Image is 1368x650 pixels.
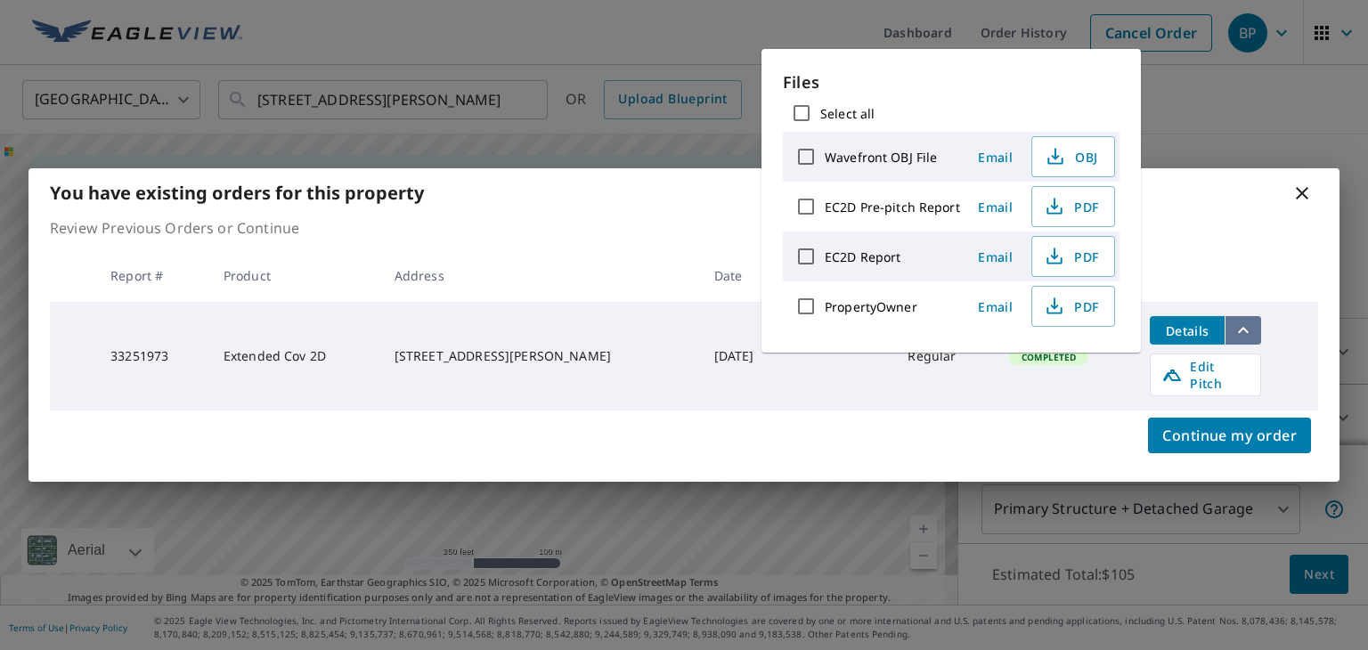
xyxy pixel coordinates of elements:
button: PDF [1031,286,1115,327]
td: 33251973 [96,302,209,410]
button: detailsBtn-33251973 [1150,316,1225,345]
button: OBJ [1031,136,1115,177]
label: EC2D Report [825,248,900,265]
span: Edit Pitch [1161,358,1250,392]
button: PDF [1031,186,1115,227]
button: filesDropdownBtn-33251973 [1225,316,1261,345]
b: You have existing orders for this property [50,181,424,205]
th: Address [380,249,700,302]
td: [DATE] [700,302,789,410]
span: Completed [1011,351,1087,363]
span: Details [1160,322,1214,339]
button: Email [967,293,1024,321]
th: Date [700,249,789,302]
div: [STREET_ADDRESS][PERSON_NAME] [395,347,686,365]
span: PDF [1043,246,1100,267]
a: Edit Pitch [1150,353,1261,396]
button: PDF [1031,236,1115,277]
label: EC2D Pre-pitch Report [825,199,960,215]
button: Email [967,143,1024,171]
td: Extended Cov 2D [209,302,380,410]
span: Continue my order [1162,423,1297,448]
span: PDF [1043,296,1100,317]
span: Email [974,298,1017,315]
th: Product [209,249,380,302]
button: Email [967,243,1024,271]
span: Email [974,149,1017,166]
button: Continue my order [1148,418,1311,453]
span: OBJ [1043,146,1100,167]
p: Review Previous Orders or Continue [50,217,1318,239]
label: PropertyOwner [825,298,917,315]
p: Files [783,70,1120,94]
span: PDF [1043,196,1100,217]
td: Regular [893,302,995,410]
label: Select all [820,105,875,122]
th: Report # [96,249,209,302]
button: Email [967,193,1024,221]
span: Email [974,199,1017,215]
span: Email [974,248,1017,265]
label: Wavefront OBJ File [825,149,937,166]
